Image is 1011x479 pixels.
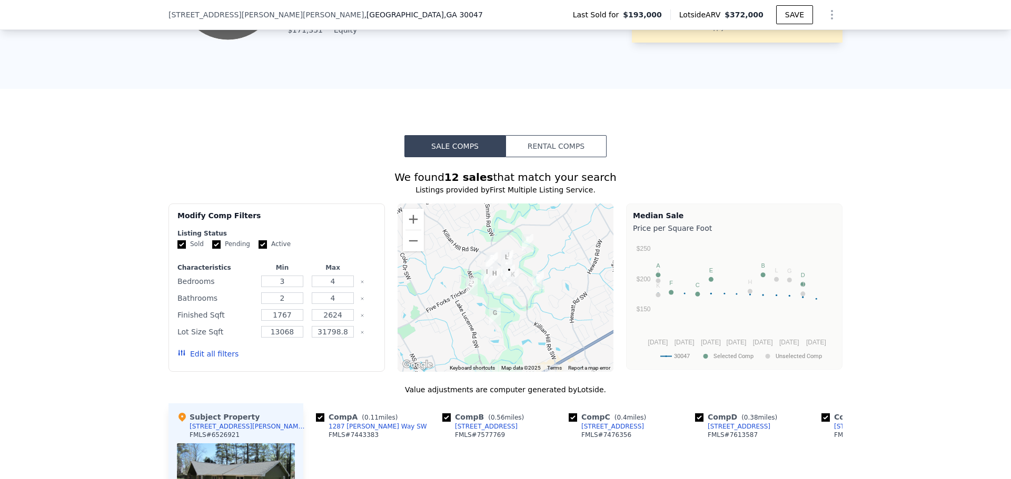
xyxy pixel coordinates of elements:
text: E [709,267,713,273]
div: Comp B [442,412,528,422]
span: , [GEOGRAPHIC_DATA] [364,9,483,20]
text: [DATE] [727,339,747,346]
button: SAVE [776,5,813,24]
div: Lot Size Sqft [177,324,255,339]
input: Sold [177,240,186,249]
span: 0.4 [617,414,627,421]
div: FMLS # 6526921 [190,431,240,439]
div: 3799 Lee Ridge Way SW [522,234,533,252]
a: Open this area in Google Maps (opens a new window) [400,358,435,372]
div: FMLS # 7476356 [581,431,631,439]
button: Keyboard shortcuts [450,364,495,372]
button: Clear [360,330,364,334]
div: 4353 Deerbrook Way SW [485,252,497,270]
span: $193,000 [623,9,662,20]
div: 1408 Fawnbrook Ct SW [507,269,519,287]
text: I [657,268,659,274]
div: Comp E [821,412,907,422]
text: L [775,267,778,273]
img: Google [400,358,435,372]
div: 1225 Sand Knoll Run SW [501,252,512,270]
text: [DATE] [701,339,721,346]
span: ( miles) [358,414,402,421]
div: 1287 [PERSON_NAME] Way SW [329,422,427,431]
span: 0.56 [491,414,505,421]
label: Active [259,240,291,249]
button: Clear [360,280,364,284]
strong: 12 sales [444,171,493,184]
span: [STREET_ADDRESS][PERSON_NAME][PERSON_NAME] [168,9,364,20]
text: B [761,262,765,269]
button: Clear [360,313,364,318]
text: 30047 [674,353,690,360]
text: F [669,280,673,286]
svg: A chart. [633,236,836,367]
a: [STREET_ADDRESS] [695,422,770,431]
div: 4343 Deerbrook Way SW [487,252,498,270]
button: Show Options [821,4,843,25]
div: [STREET_ADDRESS] [455,422,518,431]
span: 0.38 [744,414,758,421]
input: Pending [212,240,221,249]
div: Comp D [695,412,781,422]
div: Listings provided by First Multiple Listing Service . [168,185,843,195]
div: Bedrooms [177,274,255,289]
td: $171,351 [287,24,323,36]
div: 4203 Deerbrook Way SW [489,268,500,286]
button: Zoom out [403,230,424,251]
div: 3905 Colonial Trl SW [502,250,513,268]
div: [STREET_ADDRESS][PERSON_NAME][PERSON_NAME] [190,422,308,431]
div: Min [259,263,305,272]
div: Bathrooms [177,291,255,305]
div: Price per Square Foot [633,221,836,236]
text: [DATE] [753,339,773,346]
div: FMLS # 7577769 [455,431,505,439]
text: $150 [637,305,651,313]
span: Last Sold for [573,9,623,20]
text: [DATE] [675,339,695,346]
div: [STREET_ADDRESS] [708,422,770,431]
div: Listing Status [177,229,376,238]
span: $372,000 [725,11,764,19]
text: $250 [637,245,651,252]
text: C [696,282,700,288]
button: Sale Comps [404,135,506,157]
div: Characteristics [177,263,255,272]
button: Rental Comps [506,135,607,157]
div: [STREET_ADDRESS] [581,422,644,431]
span: ( miles) [484,414,528,421]
div: 1325 Killian Hill Rd SW [503,264,515,282]
text: G [787,268,792,274]
a: [STREET_ADDRESS] [821,422,897,431]
div: 1182 Timber Glen Ct SW [481,267,493,284]
text: A [656,262,660,269]
a: 1287 [PERSON_NAME] Way SW [316,422,427,431]
text: Selected Comp [713,353,754,360]
div: 3809 Cotswold Dr SW [532,271,544,289]
div: Max [310,263,356,272]
text: [DATE] [806,339,826,346]
div: Modify Comp Filters [177,210,376,229]
text: D [801,272,805,278]
text: [DATE] [779,339,799,346]
div: FMLS # 7443383 [329,431,379,439]
div: Value adjustments are computer generated by Lotside . [168,384,843,395]
div: Comp C [569,412,650,422]
span: ( miles) [737,414,781,421]
a: [STREET_ADDRESS] [442,422,518,431]
a: [STREET_ADDRESS] [569,422,644,431]
div: [STREET_ADDRESS] [834,422,897,431]
text: H [748,279,752,285]
span: Map data ©2025 [501,365,541,371]
div: FMLS # 7485963 [834,431,884,439]
div: Comp A [316,412,402,422]
span: , GA 30047 [444,11,483,19]
text: J [801,281,805,288]
div: Finished Sqft [177,308,255,322]
text: Unselected Comp [776,353,822,360]
div: Median Sale [633,210,836,221]
button: Zoom in [403,209,424,230]
text: $200 [637,276,651,283]
a: Report a map error [568,365,610,371]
